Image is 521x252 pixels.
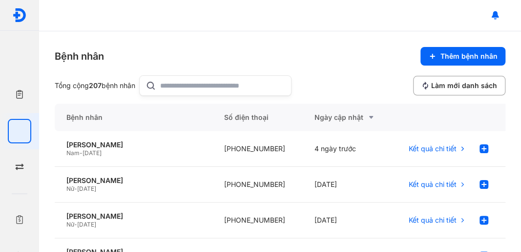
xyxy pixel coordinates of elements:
div: [PHONE_NUMBER] [212,131,303,167]
span: [DATE] [77,221,96,228]
span: Kết quả chi tiết [409,144,457,153]
div: Số điện thoại [212,104,303,131]
span: [DATE] [83,149,102,157]
img: logo [12,8,27,23]
div: Bệnh nhân [55,49,104,63]
span: - [74,185,77,192]
span: [DATE] [77,185,96,192]
span: - [74,221,77,228]
div: [PHONE_NUMBER] [212,167,303,203]
div: Tổng cộng bệnh nhân [55,81,135,90]
span: 207 [89,81,102,90]
span: Nam [66,149,80,157]
span: Nữ [66,185,74,192]
div: [PHONE_NUMBER] [212,203,303,238]
span: Thêm bệnh nhân [440,52,498,61]
span: Kết quả chi tiết [409,216,457,225]
div: [PERSON_NAME] [66,140,201,149]
button: Thêm bệnh nhân [420,47,505,66]
button: Làm mới danh sách [413,76,505,95]
span: Kết quả chi tiết [409,180,457,189]
span: Làm mới danh sách [431,81,497,90]
div: Bệnh nhân [55,104,212,131]
span: Nữ [66,221,74,228]
span: - [80,149,83,157]
div: [DATE] [303,203,393,238]
div: Ngày cập nhật [314,112,381,123]
div: [PERSON_NAME] [66,212,201,221]
div: [PERSON_NAME] [66,176,201,185]
div: 4 ngày trước [303,131,393,167]
div: [DATE] [303,167,393,203]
